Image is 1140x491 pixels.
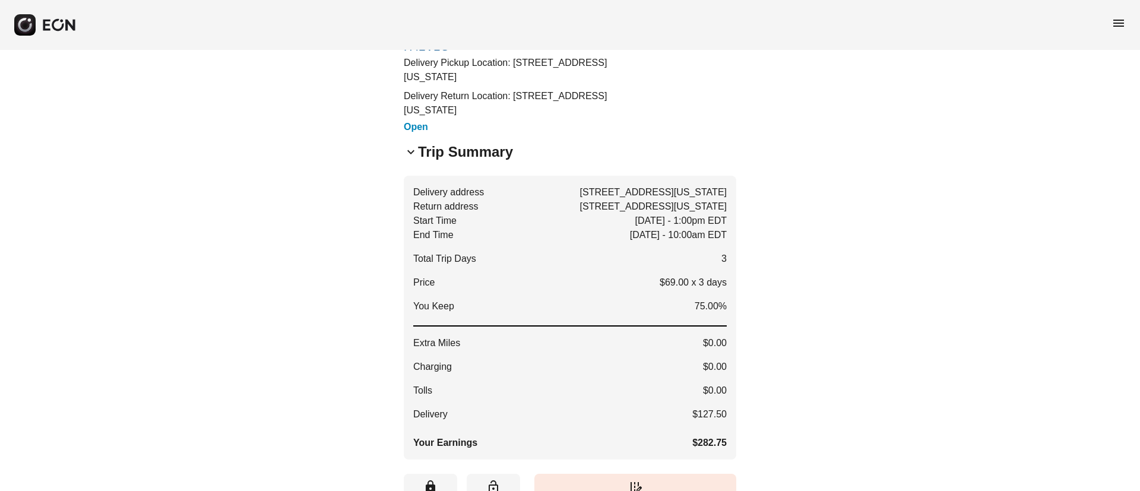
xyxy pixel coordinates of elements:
[404,145,418,159] span: keyboard_arrow_down
[692,407,727,422] span: $127.50
[630,228,727,242] span: [DATE] - 10:00am EDT
[580,185,727,199] span: [STREET_ADDRESS][US_STATE]
[404,176,736,460] button: Delivery address[STREET_ADDRESS][US_STATE]Return address[STREET_ADDRESS][US_STATE]Start Time[DATE...
[413,228,454,242] span: End Time
[703,384,727,398] span: $0.00
[692,436,727,450] span: $282.75
[695,299,727,313] span: 75.00%
[413,214,457,228] span: Start Time
[635,214,727,228] span: [DATE] - 1:00pm EDT
[413,436,477,450] span: Your Earnings
[413,252,476,266] span: Total Trip Days
[580,199,727,214] span: [STREET_ADDRESS][US_STATE]
[404,89,640,118] p: Delivery Return Location: [STREET_ADDRESS][US_STATE]
[660,275,727,290] p: $69.00 x 3 days
[413,407,448,422] span: Delivery
[413,275,435,290] p: Price
[703,360,727,374] span: $0.00
[418,142,513,161] h2: Trip Summary
[404,120,640,134] h3: Open
[404,56,640,84] p: Delivery Pickup Location: [STREET_ADDRESS][US_STATE]
[413,299,454,313] span: You Keep
[721,252,727,266] span: 3
[1111,16,1126,30] span: menu
[413,199,478,214] span: Return address
[413,360,452,374] span: Charging
[413,384,432,398] span: Tolls
[703,336,727,350] span: $0.00
[413,185,484,199] span: Delivery address
[413,336,460,350] span: Extra Miles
